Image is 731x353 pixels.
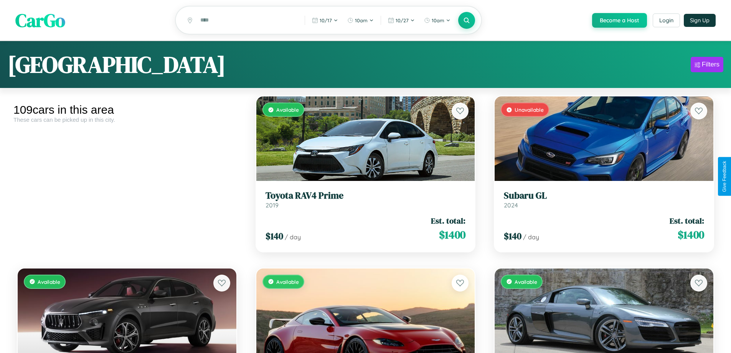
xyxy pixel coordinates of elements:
[439,227,465,242] span: $ 1400
[670,215,704,226] span: Est. total:
[684,14,716,27] button: Sign Up
[15,8,65,33] span: CarGo
[691,57,723,72] button: Filters
[515,106,544,113] span: Unavailable
[678,227,704,242] span: $ 1400
[38,278,60,285] span: Available
[653,13,680,27] button: Login
[266,190,466,209] a: Toyota RAV4 Prime2019
[13,116,241,123] div: These cars can be picked up in this city.
[515,278,537,285] span: Available
[266,190,466,201] h3: Toyota RAV4 Prime
[523,233,539,241] span: / day
[13,103,241,116] div: 109 cars in this area
[504,230,521,242] span: $ 140
[592,13,647,28] button: Become a Host
[266,230,283,242] span: $ 140
[276,106,299,113] span: Available
[8,49,226,80] h1: [GEOGRAPHIC_DATA]
[276,278,299,285] span: Available
[504,201,518,209] span: 2024
[396,17,409,23] span: 10 / 27
[504,190,704,201] h3: Subaru GL
[432,17,444,23] span: 10am
[320,17,332,23] span: 10 / 17
[308,14,342,27] button: 10/17
[285,233,301,241] span: / day
[355,17,368,23] span: 10am
[384,14,419,27] button: 10/27
[702,61,719,68] div: Filters
[266,201,279,209] span: 2019
[504,190,704,209] a: Subaru GL2024
[431,215,465,226] span: Est. total:
[343,14,378,27] button: 10am
[420,14,454,27] button: 10am
[722,161,727,192] div: Give Feedback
